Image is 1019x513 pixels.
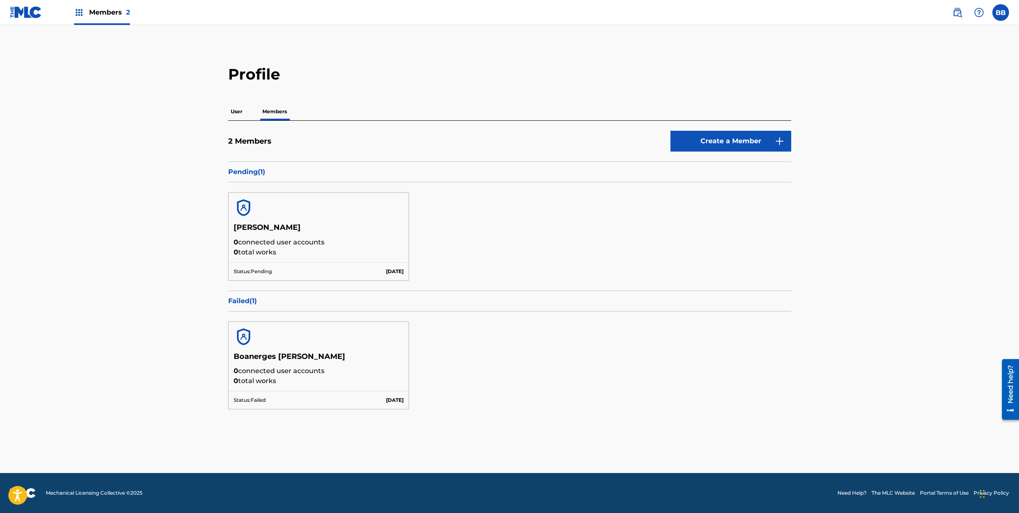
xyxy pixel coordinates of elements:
h2: Profile [228,65,791,84]
span: 0 [234,248,238,256]
a: Privacy Policy [974,489,1009,497]
span: Members [89,7,130,17]
span: 0 [234,377,238,385]
p: connected user accounts [234,237,404,247]
img: Top Rightsholders [74,7,84,17]
span: 2 [126,8,130,16]
p: [DATE] [386,268,404,275]
iframe: Chat Widget [977,473,1019,513]
span: Mechanical Licensing Collective © 2025 [46,489,142,497]
a: Portal Terms of Use [920,489,969,497]
p: Status: Failed [234,396,266,404]
img: 9d2ae6d4665cec9f34b9.svg [775,136,785,146]
img: MLC Logo [10,6,42,18]
p: Status: Pending [234,268,272,275]
div: User Menu [992,4,1009,21]
span: 0 [234,367,238,375]
p: Pending ( 1 ) [228,167,791,177]
a: Need Help? [837,489,867,497]
h5: [PERSON_NAME] [234,223,404,237]
img: account [234,327,254,347]
span: 0 [234,238,238,246]
h5: 2 Members [228,137,272,146]
p: Members [260,103,289,120]
div: Help [971,4,987,21]
iframe: Resource Center [996,355,1019,424]
div: Drag [980,481,985,506]
p: [DATE] [386,396,404,404]
a: The MLC Website [872,489,915,497]
img: help [974,7,984,17]
a: Create a Member [670,131,791,152]
img: logo [10,488,36,498]
img: account [234,198,254,218]
h5: Boanerges [PERSON_NAME] [234,352,404,366]
p: connected user accounts [234,366,404,376]
p: Failed ( 1 ) [228,296,791,306]
p: total works [234,376,404,386]
img: search [952,7,962,17]
p: total works [234,247,404,257]
p: User [228,103,245,120]
a: Public Search [949,4,966,21]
